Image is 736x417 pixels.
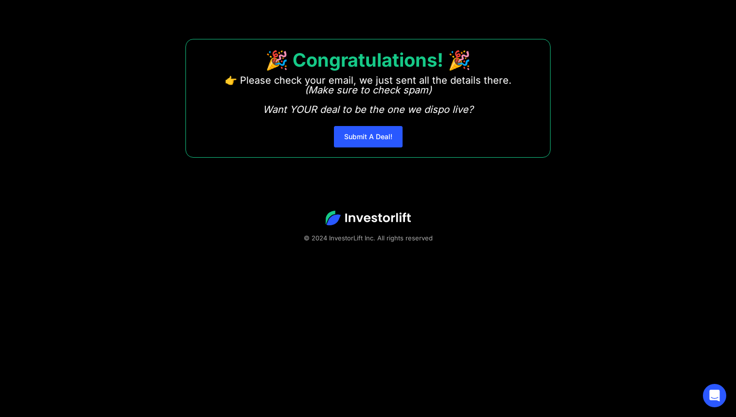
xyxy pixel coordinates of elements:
[263,84,473,115] em: (Make sure to check spam) Want YOUR deal to be the one we dispo live?
[265,49,471,71] strong: 🎉 Congratulations! 🎉
[703,384,726,407] div: Open Intercom Messenger
[334,126,403,147] a: Submit A Deal!
[225,75,512,114] p: 👉 Please check your email, we just sent all the details there. ‍
[34,233,702,243] div: © 2024 InvestorLift Inc. All rights reserved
